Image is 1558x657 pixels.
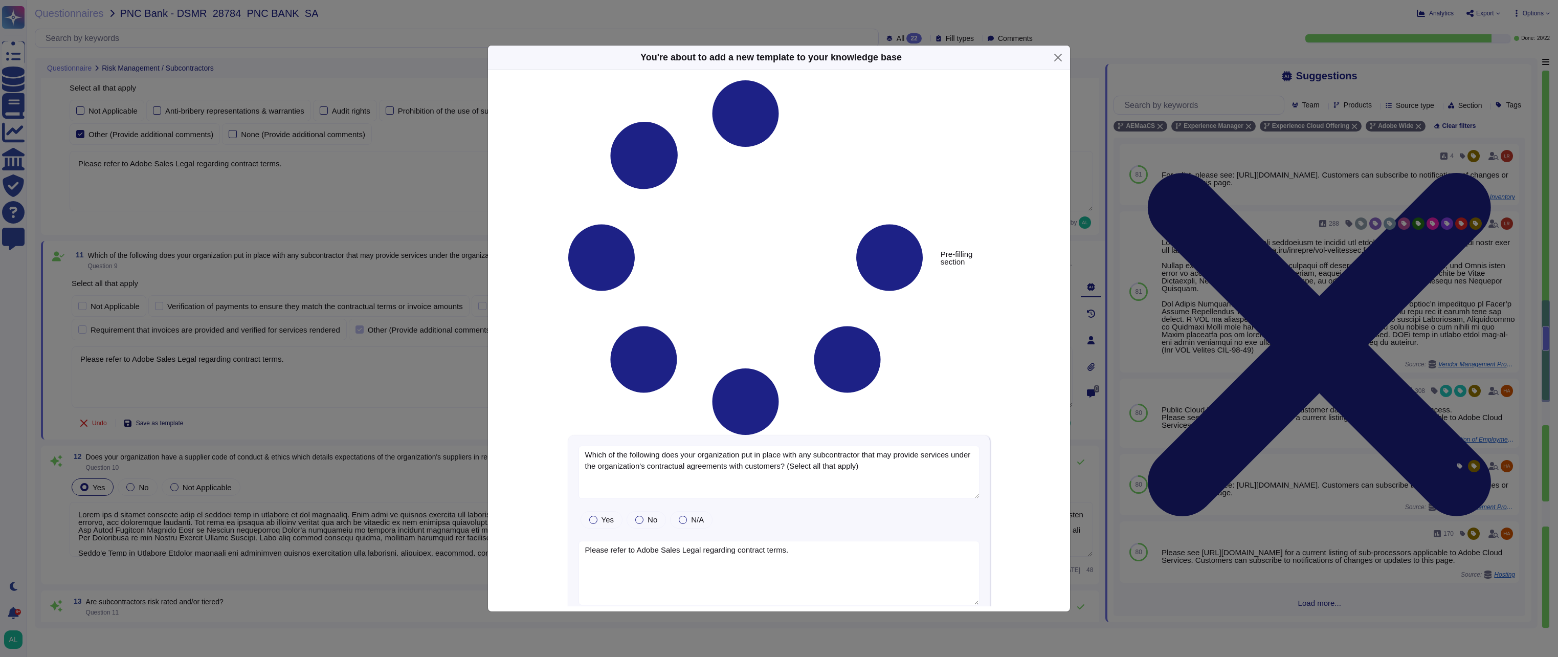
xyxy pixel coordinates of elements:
[568,80,990,435] div: Pre-filling section
[691,515,704,524] span: N/A
[602,515,614,524] span: Yes
[640,52,902,62] b: You're about to add a new template to your knowledge base
[578,446,980,499] textarea: Which of the following does your organization put in place with any subcontractor that may provid...
[648,515,657,524] span: No
[578,541,980,606] textarea: Please refer to Adobe Sales Legal regarding contract terms.
[1050,50,1066,65] button: Close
